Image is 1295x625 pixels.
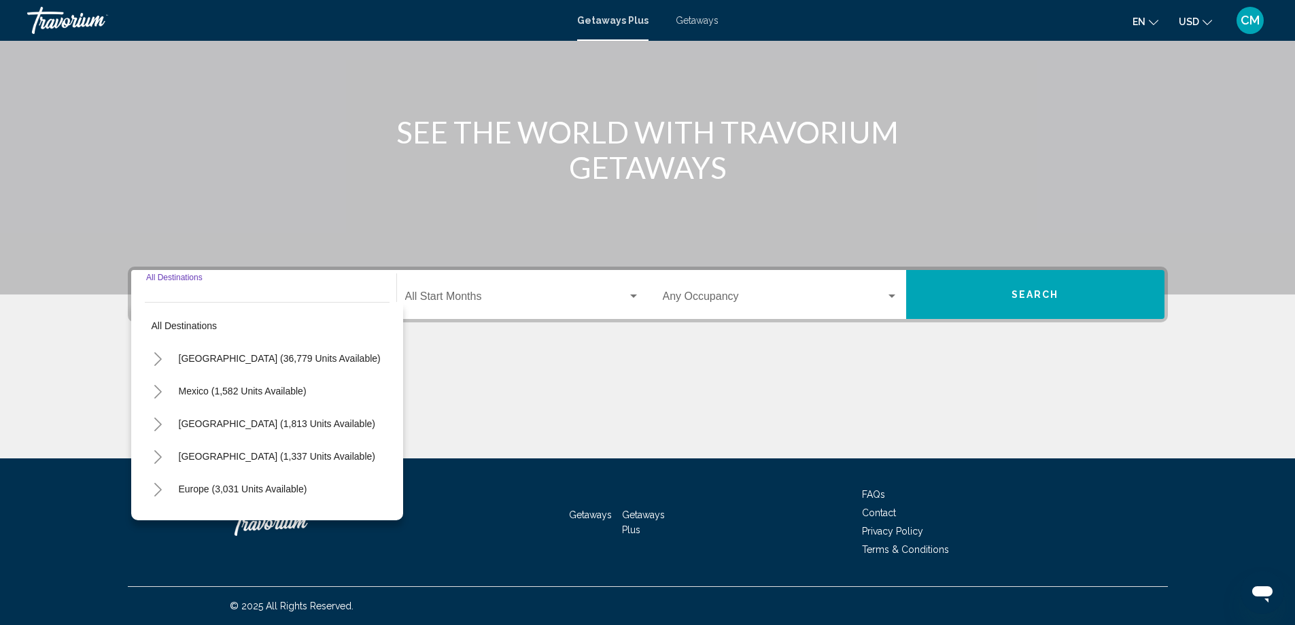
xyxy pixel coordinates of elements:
[230,601,353,611] span: © 2025 All Rights Reserved.
[145,443,172,470] button: Toggle Caribbean & Atlantic Islands (1,337 units available)
[172,343,387,374] button: [GEOGRAPHIC_DATA] (36,779 units available)
[145,410,172,437] button: Toggle Canada (1,813 units available)
[569,509,612,520] a: Getaways
[145,377,172,405] button: Toggle Mexico (1,582 units available)
[862,507,896,518] a: Contact
[1241,14,1260,27] span: CM
[862,544,949,555] a: Terms & Conditions
[1179,16,1199,27] span: USD
[1241,571,1284,614] iframe: Button to launch messaging window
[179,353,381,364] span: [GEOGRAPHIC_DATA] (36,779 units available)
[393,114,903,185] h1: SEE THE WORLD WITH TRAVORIUM GETAWAYS
[179,418,375,429] span: [GEOGRAPHIC_DATA] (1,813 units available)
[172,408,382,439] button: [GEOGRAPHIC_DATA] (1,813 units available)
[1133,16,1145,27] span: en
[179,451,375,462] span: [GEOGRAPHIC_DATA] (1,337 units available)
[145,310,390,341] button: All destinations
[152,320,218,331] span: All destinations
[27,7,564,34] a: Travorium
[172,375,313,407] button: Mexico (1,582 units available)
[676,15,719,26] a: Getaways
[1232,6,1268,35] button: User Menu
[622,509,665,535] a: Getaways Plus
[230,502,366,543] a: Travorium
[145,508,172,535] button: Toggle Australia (218 units available)
[172,473,314,505] button: Europe (3,031 units available)
[131,270,1164,319] div: Search widget
[906,270,1164,319] button: Search
[862,489,885,500] a: FAQs
[577,15,649,26] a: Getaways Plus
[179,484,307,494] span: Europe (3,031 units available)
[145,475,172,503] button: Toggle Europe (3,031 units available)
[172,441,382,472] button: [GEOGRAPHIC_DATA] (1,337 units available)
[172,506,375,537] button: [GEOGRAPHIC_DATA] (218 units available)
[1179,12,1212,31] button: Change currency
[179,386,307,396] span: Mexico (1,582 units available)
[145,345,172,372] button: Toggle United States (36,779 units available)
[862,526,923,537] a: Privacy Policy
[1012,290,1059,301] span: Search
[1133,12,1158,31] button: Change language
